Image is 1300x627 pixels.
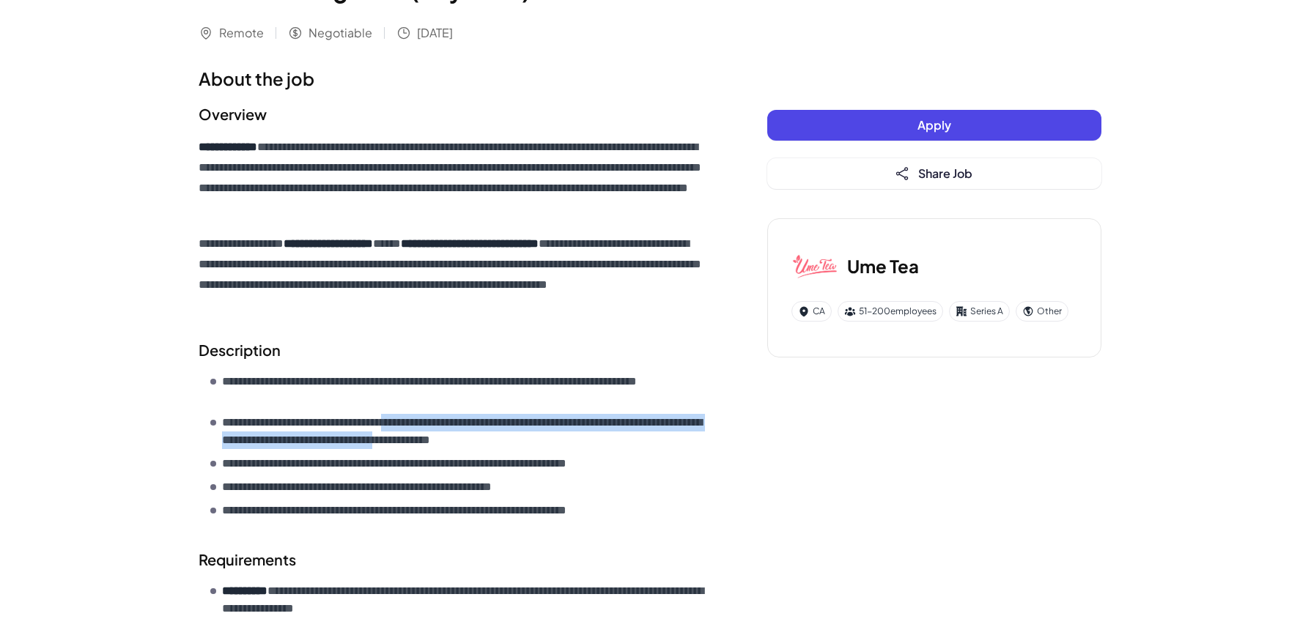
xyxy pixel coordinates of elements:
button: Apply [767,110,1101,141]
h1: About the job [199,65,709,92]
div: CA [791,301,832,322]
div: Series A [949,301,1010,322]
div: Other [1016,301,1068,322]
img: Um [791,242,838,289]
div: 51-200 employees [838,301,943,322]
h3: Ume Tea [847,253,919,279]
h2: Requirements [199,549,709,571]
span: Apply [917,117,951,133]
span: Remote [219,24,264,42]
span: Share Job [918,166,972,181]
span: [DATE] [417,24,453,42]
span: Negotiable [309,24,372,42]
h2: Overview [199,103,709,125]
button: Share Job [767,158,1101,189]
h2: Description [199,339,709,361]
